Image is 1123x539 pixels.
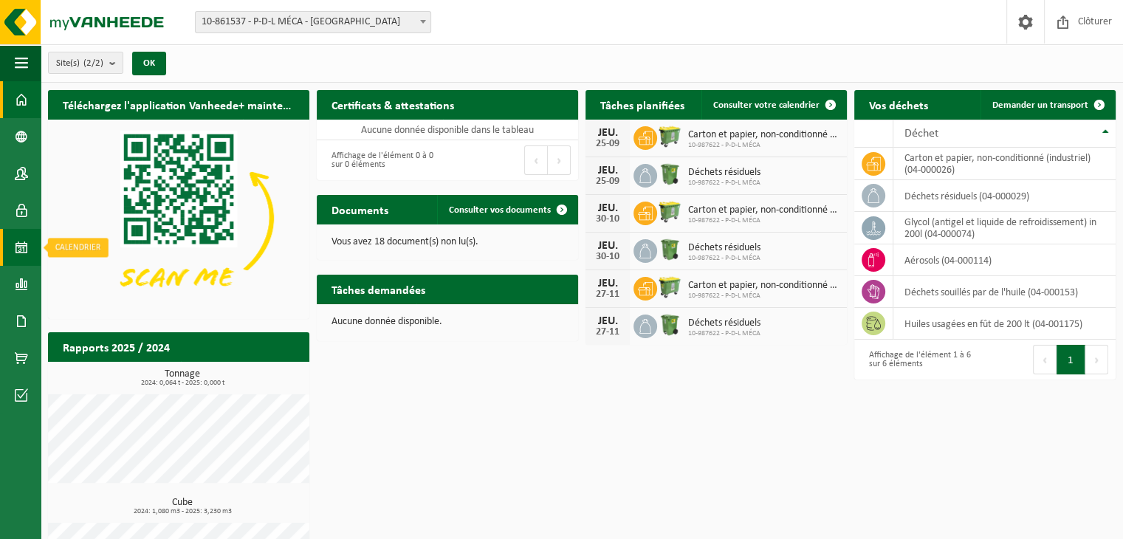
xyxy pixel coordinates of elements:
button: Next [548,145,571,175]
span: 2024: 0,064 t - 2025: 0,000 t [55,380,309,387]
h2: Vos déchets [854,90,943,119]
span: Site(s) [56,52,103,75]
img: WB-0660-HPE-GN-50 [657,275,682,300]
div: JEU. [593,127,622,139]
span: Déchets résiduels [688,242,760,254]
h2: Tâches planifiées [585,90,699,119]
td: déchets résiduels (04-000029) [893,180,1116,212]
span: 2024: 1,080 m3 - 2025: 3,230 m3 [55,508,309,515]
span: 10-861537 - P-D-L MÉCA - FOSSES-LA-VILLE [195,11,431,33]
span: Demander un transport [992,100,1088,110]
span: 10-987622 - P-D-L MÉCA [688,179,760,188]
button: 1 [1057,345,1085,374]
div: JEU. [593,315,622,327]
div: 25-09 [593,139,622,149]
div: 30-10 [593,214,622,224]
h2: Certificats & attestations [317,90,469,119]
h2: Documents [317,195,403,224]
h2: Téléchargez l'application Vanheede+ maintenant! [48,90,309,119]
td: carton et papier, non-conditionné (industriel) (04-000026) [893,148,1116,180]
td: aérosols (04-000114) [893,244,1116,276]
span: 10-861537 - P-D-L MÉCA - FOSSES-LA-VILLE [196,12,430,32]
a: Consulter les rapports [181,361,308,391]
td: Aucune donnée disponible dans le tableau [317,120,578,140]
div: 27-11 [593,327,622,337]
div: JEU. [593,240,622,252]
a: Consulter vos documents [437,195,577,224]
div: Affichage de l'élément 0 à 0 sur 0 éléments [324,144,440,176]
div: 25-09 [593,176,622,187]
button: Site(s)(2/2) [48,52,123,74]
h3: Cube [55,498,309,515]
span: 10-987622 - P-D-L MÉCA [688,329,760,338]
button: OK [132,52,166,75]
td: glycol (antigel et liquide de refroidissement) in 200l (04-000074) [893,212,1116,244]
div: JEU. [593,278,622,289]
a: Consulter votre calendrier [701,90,845,120]
count: (2/2) [83,58,103,68]
span: 10-987622 - P-D-L MÉCA [688,141,839,150]
td: huiles usagées en fût de 200 lt (04-001175) [893,308,1116,340]
td: déchets souillés par de l'huile (04-000153) [893,276,1116,308]
p: Vous avez 18 document(s) non lu(s). [332,237,563,247]
button: Next [1085,345,1108,374]
img: Download de VHEPlus App [48,120,309,316]
span: Carton et papier, non-conditionné (industriel) [688,280,839,292]
span: Déchets résiduels [688,317,760,329]
span: Déchets résiduels [688,167,760,179]
div: 27-11 [593,289,622,300]
button: Previous [524,145,548,175]
img: WB-0370-HPE-GN-50 [657,162,682,187]
span: Carton et papier, non-conditionné (industriel) [688,129,839,141]
div: Affichage de l'élément 1 à 6 sur 6 éléments [862,343,978,376]
span: 10-987622 - P-D-L MÉCA [688,254,760,263]
img: WB-0370-HPE-GN-50 [657,312,682,337]
button: Previous [1033,345,1057,374]
img: WB-0660-HPE-GN-50 [657,199,682,224]
span: 10-987622 - P-D-L MÉCA [688,216,839,225]
img: WB-0370-HPE-GN-50 [657,237,682,262]
div: 30-10 [593,252,622,262]
div: JEU. [593,165,622,176]
img: WB-0660-HPE-GN-50 [657,124,682,149]
span: Déchet [904,128,938,140]
a: Demander un transport [981,90,1114,120]
h2: Tâches demandées [317,275,440,303]
p: Aucune donnée disponible. [332,317,563,327]
h2: Rapports 2025 / 2024 [48,332,185,361]
span: Carton et papier, non-conditionné (industriel) [688,205,839,216]
span: 10-987622 - P-D-L MÉCA [688,292,839,301]
span: Consulter vos documents [449,205,551,215]
h3: Tonnage [55,369,309,387]
div: JEU. [593,202,622,214]
span: Consulter votre calendrier [713,100,820,110]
